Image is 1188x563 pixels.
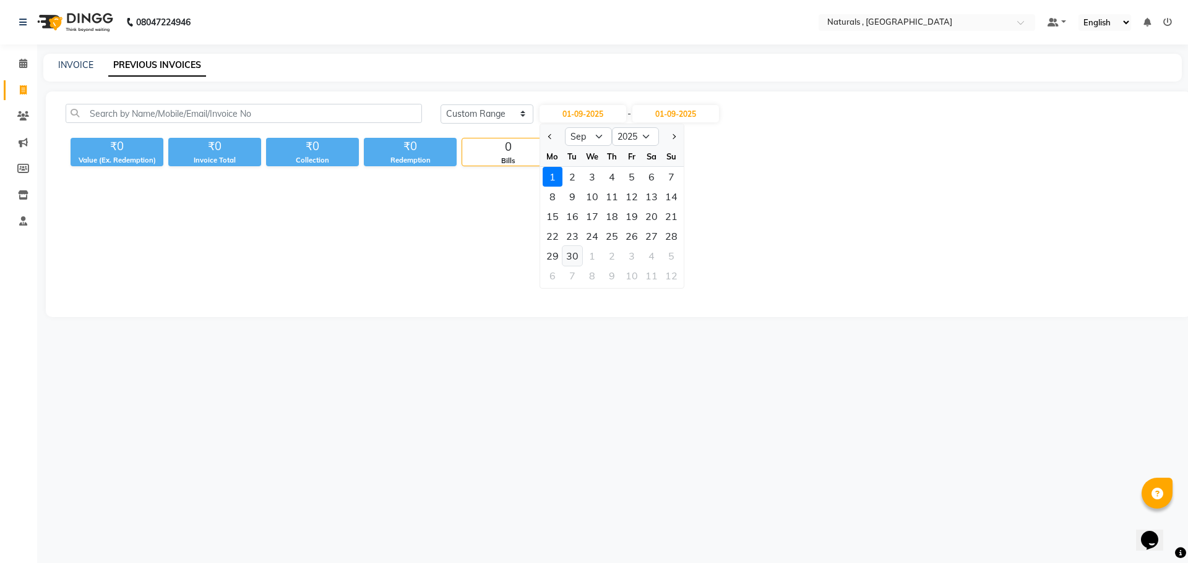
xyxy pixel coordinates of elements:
div: Thursday, September 4, 2025 [602,167,622,187]
div: Tuesday, September 23, 2025 [562,226,582,246]
div: Monday, October 6, 2025 [543,266,562,286]
div: Collection [266,155,359,166]
div: Sunday, September 28, 2025 [661,226,681,246]
div: 4 [642,246,661,266]
div: Monday, September 8, 2025 [543,187,562,206]
div: Wednesday, September 17, 2025 [582,206,602,226]
div: Redemption [364,155,457,166]
div: 17 [582,206,602,226]
div: Wednesday, September 10, 2025 [582,187,602,206]
div: Tuesday, September 2, 2025 [562,167,582,187]
div: Sunday, September 21, 2025 [661,206,681,226]
div: 2 [562,167,582,187]
div: 1 [543,167,562,187]
div: Tuesday, October 7, 2025 [562,266,582,286]
div: 29 [543,246,562,266]
div: ₹0 [266,138,359,155]
input: Start Date [540,105,626,122]
input: Search by Name/Mobile/Email/Invoice No [66,104,422,123]
div: Sa [642,146,661,166]
div: Monday, September 29, 2025 [543,246,562,266]
div: Saturday, September 27, 2025 [642,226,661,246]
b: 08047224946 [136,5,191,40]
div: Monday, September 22, 2025 [543,226,562,246]
div: Tuesday, September 30, 2025 [562,246,582,266]
div: Friday, September 5, 2025 [622,167,642,187]
div: Friday, October 10, 2025 [622,266,642,286]
div: 6 [642,167,661,187]
div: 21 [661,206,681,226]
div: Sunday, October 12, 2025 [661,266,681,286]
div: Saturday, October 4, 2025 [642,246,661,266]
div: 7 [562,266,582,286]
select: Select month [565,127,612,146]
div: 1 [582,246,602,266]
div: 7 [661,167,681,187]
div: 4 [602,167,622,187]
div: 3 [582,167,602,187]
div: ₹0 [364,138,457,155]
div: Friday, September 19, 2025 [622,206,642,226]
div: Sunday, September 14, 2025 [661,187,681,206]
div: 11 [602,187,622,206]
div: Thursday, September 25, 2025 [602,226,622,246]
div: 5 [622,167,642,187]
div: Wednesday, October 1, 2025 [582,246,602,266]
div: Thursday, September 18, 2025 [602,206,622,226]
div: 28 [661,226,681,246]
div: 19 [622,206,642,226]
div: 22 [543,226,562,246]
div: 10 [622,266,642,286]
div: We [582,146,602,166]
div: Saturday, October 11, 2025 [642,266,661,286]
div: Fr [622,146,642,166]
a: PREVIOUS INVOICES [108,54,206,77]
div: Wednesday, October 8, 2025 [582,266,602,286]
div: Invoice Total [168,155,261,166]
div: 13 [642,187,661,206]
div: 6 [543,266,562,286]
div: Saturday, September 13, 2025 [642,187,661,206]
div: 0 [462,138,554,156]
div: 15 [543,206,562,226]
div: 11 [642,266,661,286]
div: ₹0 [168,138,261,155]
div: 25 [602,226,622,246]
input: End Date [632,105,719,122]
div: Thursday, October 2, 2025 [602,246,622,266]
div: 10 [582,187,602,206]
div: 20 [642,206,661,226]
img: logo [32,5,116,40]
div: Th [602,146,622,166]
div: Friday, September 26, 2025 [622,226,642,246]
div: Sunday, October 5, 2025 [661,246,681,266]
div: Friday, September 12, 2025 [622,187,642,206]
select: Select year [612,127,659,146]
div: Friday, October 3, 2025 [622,246,642,266]
a: INVOICE [58,59,93,70]
div: Bills [462,156,554,166]
iframe: chat widget [1136,514,1176,551]
div: 9 [602,266,622,286]
div: 18 [602,206,622,226]
div: Thursday, September 11, 2025 [602,187,622,206]
div: 27 [642,226,661,246]
div: 12 [622,187,642,206]
div: 5 [661,246,681,266]
div: Tuesday, September 16, 2025 [562,206,582,226]
div: 24 [582,226,602,246]
div: 8 [543,187,562,206]
div: Monday, September 15, 2025 [543,206,562,226]
div: 23 [562,226,582,246]
div: ₹0 [71,138,163,155]
span: Empty list [66,181,1171,305]
div: Monday, September 1, 2025 [543,167,562,187]
div: Saturday, September 20, 2025 [642,206,661,226]
div: Value (Ex. Redemption) [71,155,163,166]
div: Sunday, September 7, 2025 [661,167,681,187]
div: 9 [562,187,582,206]
div: 30 [562,246,582,266]
div: Tuesday, September 9, 2025 [562,187,582,206]
div: 26 [622,226,642,246]
div: Wednesday, September 24, 2025 [582,226,602,246]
